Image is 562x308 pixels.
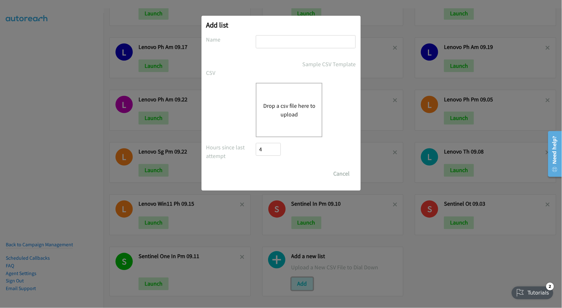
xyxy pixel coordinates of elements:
[303,60,356,68] a: Sample CSV Template
[206,35,256,44] label: Name
[206,68,256,77] label: CSV
[544,129,562,179] iframe: Resource Center
[206,20,356,29] h2: Add list
[328,167,356,180] button: Cancel
[508,280,557,303] iframe: Checklist
[263,101,315,119] button: Drop a csv file here to upload
[206,143,256,160] label: Hours since last attempt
